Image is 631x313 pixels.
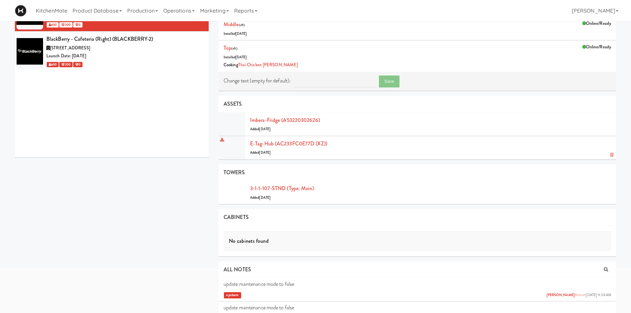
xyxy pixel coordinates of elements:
span: ALL NOTES [224,266,251,273]
span: ASSETS [224,100,242,108]
span: 200 [59,22,72,27]
span: Added [250,195,271,200]
div: BlackBerry - Cafeteria (Right) (BLACKBERRY-2) [46,34,204,44]
a: E-tag-hub (AC233FC0E77D (XZ)) [250,140,327,147]
li: BlackBerry - Cafeteria (Right) (BLACKBERRY-2)[STREET_ADDRESS]Launch Date: [DATE] 600 200 0 [15,31,209,71]
span: [DATE] [236,31,247,36]
span: (v9) [239,23,245,27]
span: 200 [59,62,72,67]
span: 600 [47,22,59,27]
a: Top [224,44,231,52]
span: CABINETS [224,213,249,221]
p: update maintenance mode to false [224,304,611,311]
a: [PERSON_NAME] [547,292,575,297]
img: Micromart [15,5,26,17]
span: Added [250,127,271,131]
div: Online/Ready [582,43,611,51]
span: TOWERS [224,169,245,176]
span: [DATE] 11:39 AM [547,293,611,298]
span: 0 [73,62,82,67]
div: Cooking [224,61,611,69]
label: Change text (empty for default): [224,76,291,86]
div: No cabinets found [224,231,611,251]
button: Save [379,76,399,87]
div: Online/Ready [582,20,611,28]
span: Installed [224,55,247,60]
span: system [224,292,241,298]
a: 3-1-1-107-STND (type: main) [250,184,314,192]
span: [DATE] [236,55,247,60]
a: Bottom [575,292,586,297]
span: [DATE] [259,195,271,200]
a: Imbera-fridge (A53220302626) [250,116,320,124]
span: [DATE] [259,127,271,131]
p: update maintenance mode to false [224,281,611,288]
span: Installed [224,31,247,36]
a: Middle [224,21,239,28]
span: [STREET_ADDRESS] [50,45,90,51]
span: [DATE] [259,150,271,155]
a: Thai Chicken [PERSON_NAME] [238,62,298,68]
span: Added [250,150,271,155]
span: 600 [47,62,59,67]
span: (v9) [231,46,237,51]
div: Launch Date: [DATE] [46,52,204,60]
span: 0 [73,22,82,27]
